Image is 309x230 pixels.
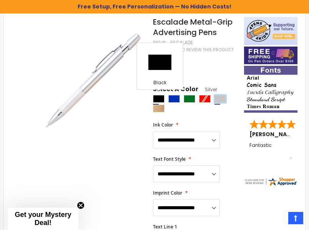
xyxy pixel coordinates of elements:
img: font-personalization-examples [244,66,297,113]
span: Text Font Style [153,156,186,162]
span: Get your Mystery Deal! [15,211,71,227]
div: Get your Mystery Deal!Close teaser [8,208,78,230]
div: Fantastic [249,143,292,159]
img: 4pens.com widget logo [244,177,297,187]
img: Free shipping on orders over $199 [244,47,297,64]
a: Be the first to review this product [153,47,234,53]
div: Escalade [170,40,193,46]
img: 4pens 4 kids [244,17,297,45]
span: Imprint Color [153,190,182,196]
span: Text Line 1 [153,223,177,230]
span: Silver [198,86,217,93]
div: Black [139,80,181,87]
div: Copper [153,105,164,112]
strong: SKU [153,39,167,46]
div: Silver [214,95,226,103]
span: [PERSON_NAME] [249,130,300,138]
span: Escalade Metal-Grip Advertising Pens [153,17,233,38]
div: Green [184,95,195,103]
span: Ink Color [153,122,173,128]
div: Blue [168,95,180,103]
a: Top [288,212,303,224]
img: escalade_silver_1.jpg [43,28,146,132]
a: 4pens.com certificate URL [244,182,297,188]
button: Close teaser [77,202,85,209]
div: Black [153,95,164,103]
span: Select A Color [153,85,198,95]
